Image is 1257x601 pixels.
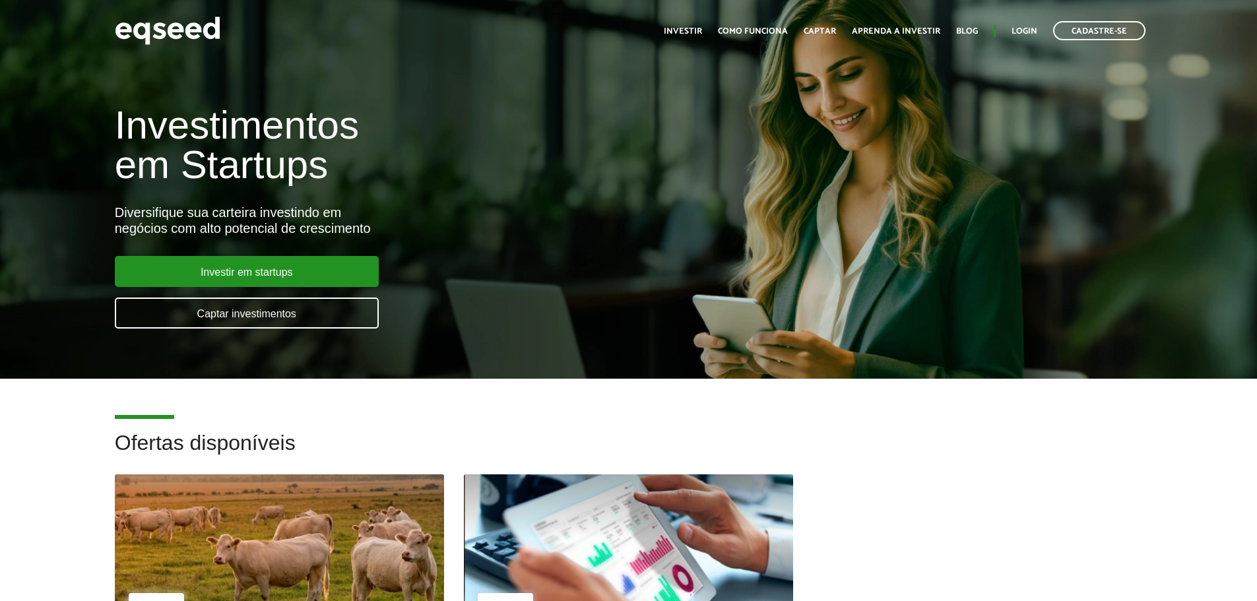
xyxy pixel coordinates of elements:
[115,13,220,48] img: EqSeed
[718,27,788,36] a: Como funciona
[1012,27,1037,36] a: Login
[115,256,379,287] a: Investir em startups
[956,27,978,36] a: Blog
[115,205,724,236] div: Diversifique sua carteira investindo em negócios com alto potencial de crescimento
[115,298,379,329] a: Captar investimentos
[664,27,702,36] a: Investir
[852,27,940,36] a: Aprenda a investir
[1053,21,1145,40] a: Cadastre-se
[804,27,836,36] a: Captar
[115,431,1143,474] h2: Ofertas disponíveis
[115,106,724,185] h1: Investimentos em Startups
